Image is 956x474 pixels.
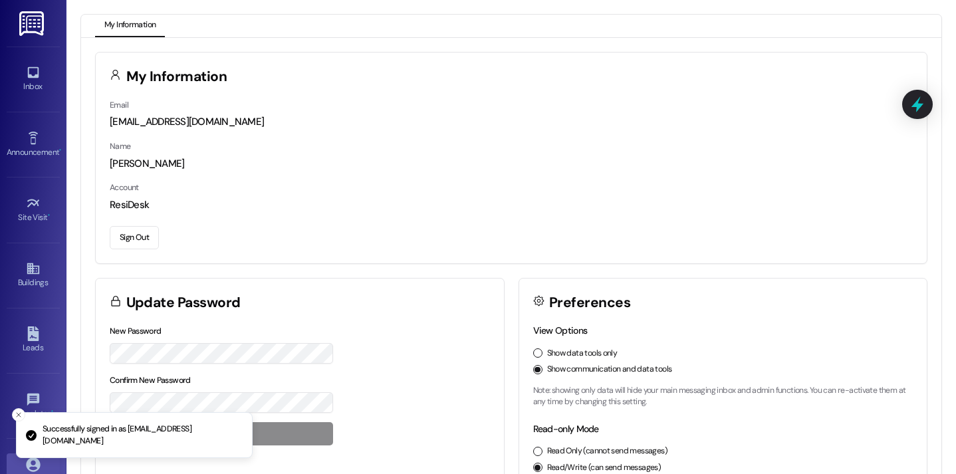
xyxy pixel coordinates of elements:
[126,70,227,84] h3: My Information
[533,385,913,408] p: Note: showing only data will hide your main messaging inbox and admin functions. You can re-activ...
[110,375,191,386] label: Confirm New Password
[12,408,25,421] button: Close toast
[7,388,60,424] a: Templates •
[549,296,630,310] h3: Preferences
[7,322,60,358] a: Leads
[110,115,913,129] div: [EMAIL_ADDRESS][DOMAIN_NAME]
[19,11,47,36] img: ResiDesk Logo
[7,257,60,293] a: Buildings
[110,157,913,171] div: [PERSON_NAME]
[110,100,128,110] label: Email
[110,326,162,336] label: New Password
[533,423,599,435] label: Read-only Mode
[126,296,241,310] h3: Update Password
[110,198,913,212] div: ResiDesk
[110,182,139,193] label: Account
[547,364,672,376] label: Show communication and data tools
[59,146,61,155] span: •
[110,141,131,152] label: Name
[547,348,618,360] label: Show data tools only
[110,226,159,249] button: Sign Out
[95,15,165,37] button: My Information
[7,192,60,228] a: Site Visit •
[48,211,50,220] span: •
[43,423,241,447] p: Successfully signed in as [EMAIL_ADDRESS][DOMAIN_NAME]
[7,61,60,97] a: Inbox
[533,324,588,336] label: View Options
[547,445,667,457] label: Read Only (cannot send messages)
[547,462,661,474] label: Read/Write (can send messages)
